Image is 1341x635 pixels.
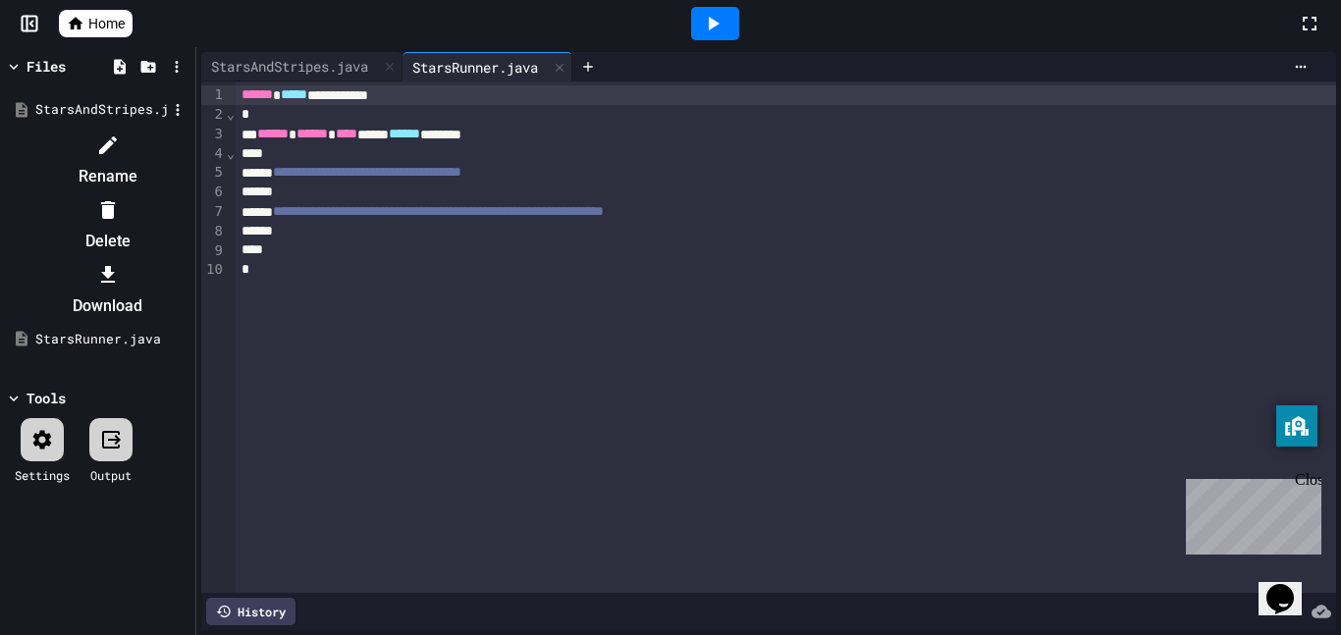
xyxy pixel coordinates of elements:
[201,260,226,280] div: 10
[1178,471,1321,555] iframe: chat widget
[59,10,133,37] a: Home
[206,598,295,625] div: History
[201,241,226,261] div: 9
[226,145,236,161] span: Fold line
[25,130,190,192] li: Rename
[35,100,167,120] div: StarsAndStripes.java
[201,125,226,144] div: 3
[8,8,135,125] div: Chat with us now!Close
[201,85,226,105] div: 1
[88,14,125,33] span: Home
[25,259,190,322] li: Download
[201,52,402,81] div: StarsAndStripes.java
[25,194,190,257] li: Delete
[27,56,66,77] div: Files
[226,106,236,122] span: Fold line
[201,183,226,202] div: 6
[1259,556,1321,615] iframe: chat widget
[201,202,226,222] div: 7
[201,163,226,183] div: 5
[90,466,132,484] div: Output
[15,466,70,484] div: Settings
[27,388,66,408] div: Tools
[201,222,226,241] div: 8
[201,144,226,164] div: 4
[201,105,226,125] div: 2
[402,52,572,81] div: StarsRunner.java
[35,330,188,349] div: StarsRunner.java
[402,57,548,78] div: StarsRunner.java
[1276,405,1317,447] button: privacy banner
[201,56,378,77] div: StarsAndStripes.java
